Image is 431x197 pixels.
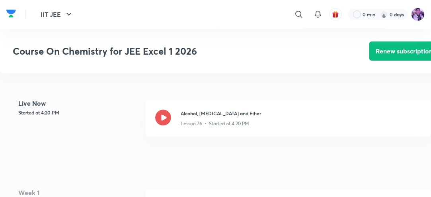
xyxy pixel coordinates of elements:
[6,8,16,20] img: Company Logo
[329,8,342,21] button: avatar
[18,189,140,196] h4: Week 1
[181,110,421,117] h3: Alcohol, [MEDICAL_DATA] and Ether
[181,120,249,127] p: Lesson 76 • Started at 4:20 PM
[18,109,140,116] h5: Started at 4:20 PM
[6,8,16,22] a: Company Logo
[13,45,324,57] h3: Course On Chemistry for JEE Excel 1 2026
[18,100,140,106] h4: Live Now
[380,10,388,18] img: streak
[332,11,339,18] img: avatar
[411,8,425,21] img: preeti Tripathi
[146,100,431,146] a: Alcohol, [MEDICAL_DATA] and EtherLesson 76 • Started at 4:20 PM
[36,6,78,22] button: IIT JEE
